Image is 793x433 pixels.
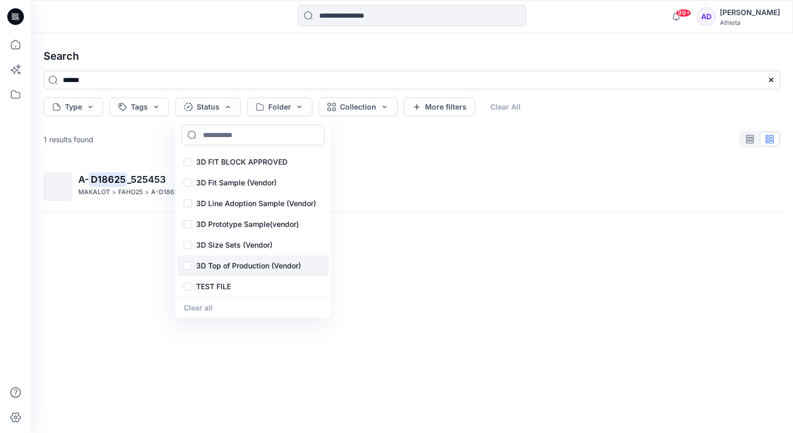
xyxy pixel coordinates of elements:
[110,98,169,116] button: Tags
[676,9,691,17] span: 99+
[720,19,780,26] div: Athleta
[196,218,299,231] p: 3D Prototype Sample(vendor)
[44,98,103,116] button: Type
[145,187,149,198] p: >
[44,134,93,145] p: 1 results found
[177,193,329,214] div: 3D Line Adoption Sample (Vendor)
[177,172,329,193] div: 3D Fit Sample (Vendor)
[89,172,127,186] mark: D18625
[177,255,329,276] div: 3D Top of Production (Vendor)
[78,187,110,198] p: MAKALOT
[177,276,329,297] div: TEST FILE
[196,177,277,189] p: 3D Fit Sample (Vendor)
[196,280,231,293] p: TEST FILE
[151,187,207,198] p: A-D18625_525453
[175,98,241,116] button: Status
[720,6,780,19] div: [PERSON_NAME]
[112,187,116,198] p: >
[118,187,143,198] p: FAHO25
[196,260,301,272] p: 3D Top of Production (Vendor)
[196,156,288,168] p: 3D FIT BLOCK APPROVED
[127,174,166,185] span: _525453
[247,98,312,116] button: Folder
[35,42,789,71] h4: Search
[319,98,398,116] button: Collection
[196,239,272,251] p: 3D Size Sets (Vendor)
[177,235,329,255] div: 3D Size Sets (Vendor)
[697,7,716,26] div: AD
[37,166,787,207] a: A-D18625_525453MAKALOT>FAHO25>A-D18625_525453
[196,197,316,210] p: 3D Line Adoption Sample (Vendor)
[78,174,89,185] span: A-
[177,152,329,172] div: 3D FIT BLOCK APPROVED
[177,214,329,235] div: 3D Prototype Sample(vendor)
[404,98,475,116] button: More filters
